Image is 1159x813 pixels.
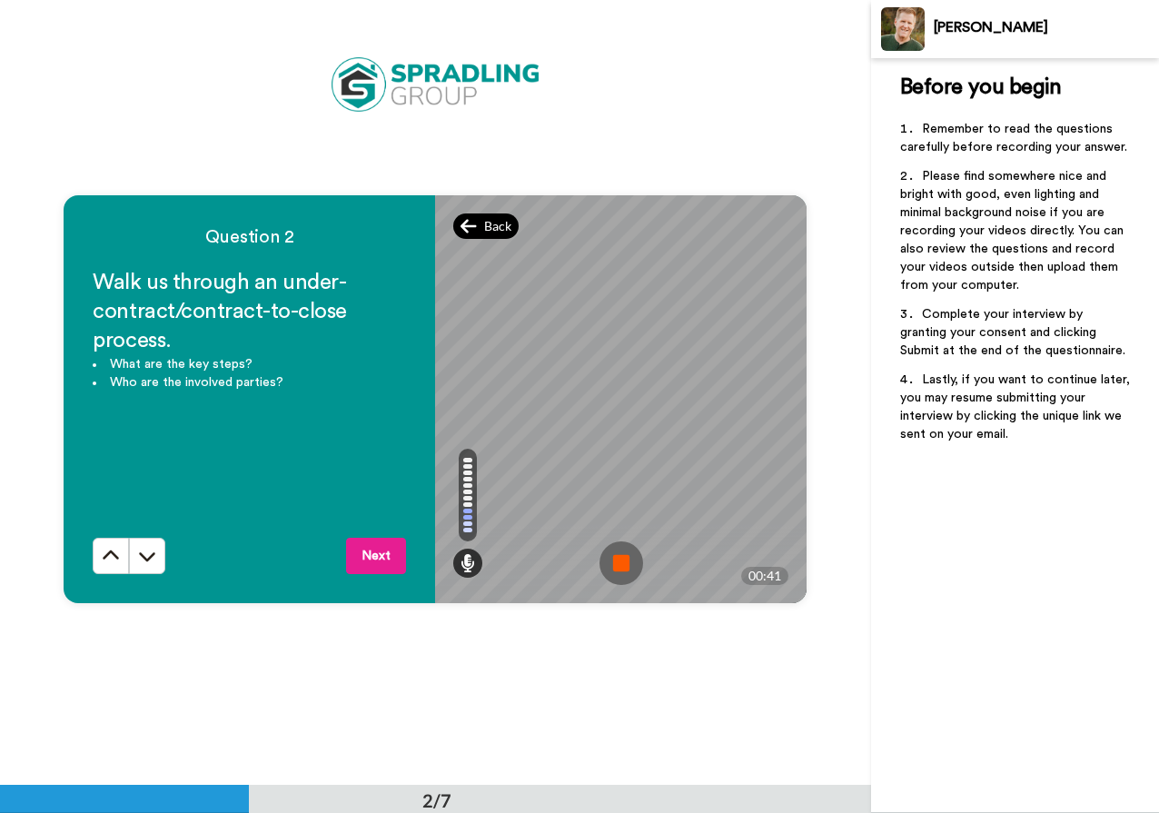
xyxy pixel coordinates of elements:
span: Remember to read the questions carefully before recording your answer. [900,123,1127,154]
span: Lastly, if you want to continue later, you may resume submitting your interview by clicking the u... [900,373,1134,441]
div: Back [453,213,519,239]
div: 00:41 [741,567,788,585]
img: ic_record_stop.svg [599,541,643,585]
div: [PERSON_NAME] [934,19,1158,36]
span: Complete your interview by granting your consent and clicking Submit at the end of the questionna... [900,308,1125,357]
span: Who are the involved parties? [110,376,283,389]
span: Please find somewhere nice and bright with good, even lighting and minimal background noise if yo... [900,170,1127,292]
h4: Question 2 [93,224,406,250]
span: What are the key steps? [110,358,253,371]
span: Walk us through an under-contract/contract-to-close process. [93,272,352,352]
span: Before you begin [900,76,1061,98]
span: Back [484,217,511,235]
img: Profile Image [881,7,925,51]
div: 2/7 [393,788,480,813]
button: Next [346,538,406,574]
